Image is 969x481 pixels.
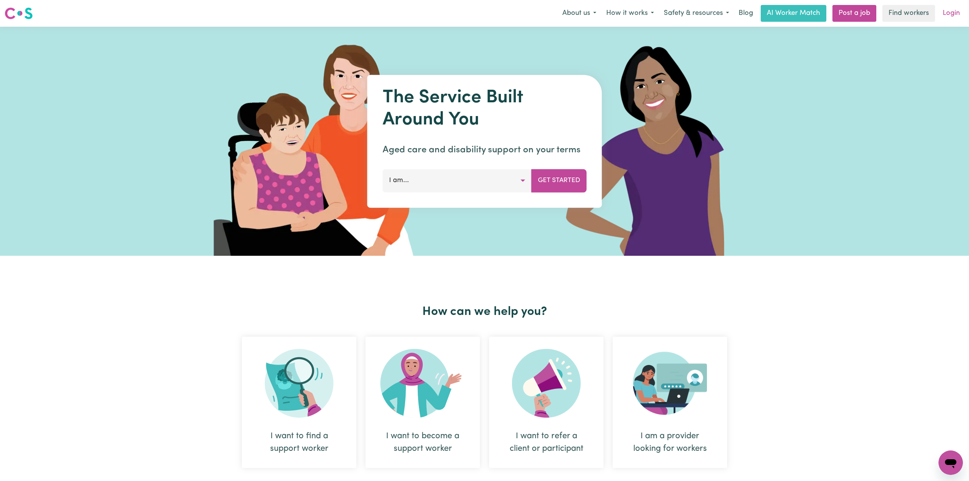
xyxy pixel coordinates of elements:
[365,337,480,468] div: I want to become a support worker
[265,349,333,418] img: Search
[5,6,33,20] img: Careseekers logo
[242,337,356,468] div: I want to find a support worker
[512,349,581,418] img: Refer
[633,349,707,418] img: Provider
[832,5,876,22] a: Post a job
[734,5,758,22] a: Blog
[383,169,532,192] button: I am...
[5,5,33,22] a: Careseekers logo
[489,337,604,468] div: I want to refer a client or participant
[631,430,709,455] div: I am a provider looking for workers
[659,5,734,21] button: Safety & resources
[531,169,587,192] button: Get Started
[761,5,826,22] a: AI Worker Match
[507,430,585,455] div: I want to refer a client or participant
[938,450,963,475] iframe: Button to launch messaging window
[601,5,659,21] button: How it works
[613,337,727,468] div: I am a provider looking for workers
[260,430,338,455] div: I want to find a support worker
[380,349,465,418] img: Become Worker
[383,143,587,157] p: Aged care and disability support on your terms
[557,5,601,21] button: About us
[938,5,964,22] a: Login
[237,305,732,319] h2: How can we help you?
[882,5,935,22] a: Find workers
[383,87,587,131] h1: The Service Built Around You
[384,430,462,455] div: I want to become a support worker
